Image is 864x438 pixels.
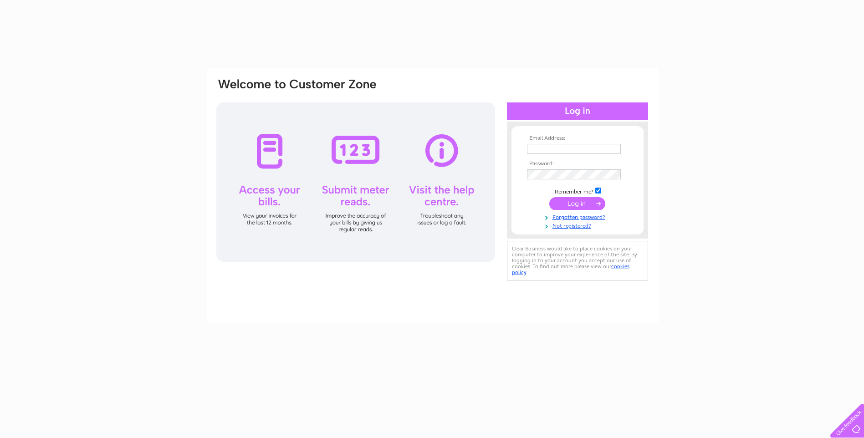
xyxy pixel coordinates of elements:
[527,212,630,221] a: Forgotten password?
[525,186,630,195] td: Remember me?
[525,135,630,142] th: Email Address:
[527,221,630,229] a: Not registered?
[525,161,630,167] th: Password:
[507,241,648,280] div: Clear Business would like to place cookies on your computer to improve your experience of the sit...
[549,197,605,210] input: Submit
[512,263,629,275] a: cookies policy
